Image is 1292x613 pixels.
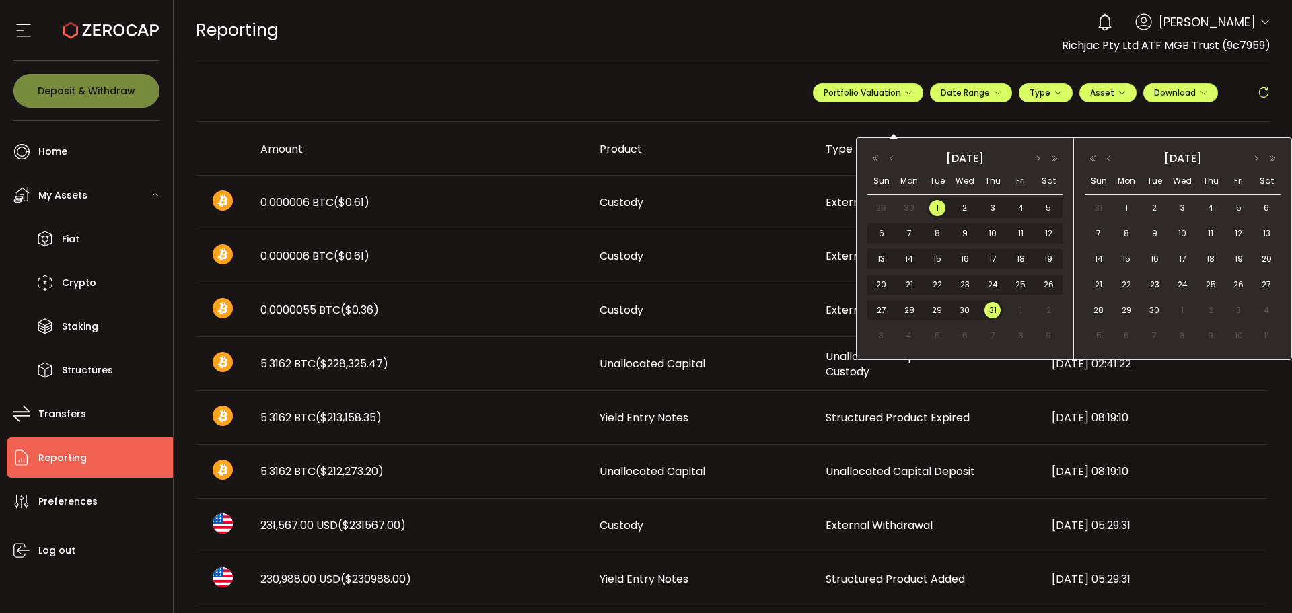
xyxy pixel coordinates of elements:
[260,302,379,318] span: 0.0000055 BTC
[1085,168,1113,195] th: Sun
[1013,328,1029,344] span: 8
[260,464,384,479] span: 5.3162 BTC
[1154,87,1207,98] span: Download
[1040,200,1056,216] span: 5
[1147,302,1163,318] span: 30
[334,194,369,210] span: ($0.61)
[316,410,382,425] span: ($213,158.35)
[957,200,973,216] span: 2
[1203,225,1219,242] span: 11
[1196,168,1225,195] th: Thu
[984,277,1001,293] span: 24
[1174,328,1190,344] span: 8
[62,273,96,293] span: Crypto
[213,190,233,211] img: btc_portfolio.svg
[1118,149,1247,169] div: [DATE]
[984,302,1001,318] span: 31
[1225,548,1292,613] iframe: Chat Widget
[1225,168,1253,195] th: Fri
[260,410,382,425] span: 5.3162 BTC
[984,225,1001,242] span: 10
[213,352,233,372] img: btc_portfolio.svg
[260,517,406,533] span: 231,567.00 USD
[340,302,379,318] span: ($0.36)
[260,571,411,587] span: 230,988.00 USD
[1090,87,1114,98] span: Asset
[1118,225,1135,242] span: 8
[1118,200,1135,216] span: 1
[901,302,917,318] span: 28
[1113,168,1141,195] th: Mon
[1174,251,1190,267] span: 17
[867,168,895,195] th: Sun
[824,87,912,98] span: Portfolio Valuation
[38,541,75,561] span: Log out
[1258,328,1275,344] span: 11
[901,200,917,216] span: 30
[873,251,890,267] span: 13
[873,200,890,216] span: 29
[826,571,965,587] span: Structured Product Added
[923,168,951,195] th: Tue
[1007,168,1034,195] th: Fri
[826,248,913,264] span: External Deposit
[38,86,135,96] span: Deposit & Withdraw
[1040,277,1056,293] span: 26
[38,492,98,511] span: Preferences
[1174,200,1190,216] span: 3
[1141,168,1169,195] th: Tue
[600,410,688,425] span: Yield Entry Notes
[213,244,233,264] img: btc_portfolio.svg
[1091,328,1107,344] span: 5
[38,142,67,161] span: Home
[826,517,933,533] span: External Withdrawal
[1147,200,1163,216] span: 2
[826,464,975,479] span: Unallocated Capital Deposit
[334,248,369,264] span: ($0.61)
[929,251,945,267] span: 15
[1147,328,1163,344] span: 7
[600,194,643,210] span: Custody
[1174,277,1190,293] span: 24
[1041,464,1267,479] div: [DATE] 08:19:10
[600,248,643,264] span: Custody
[1258,277,1275,293] span: 27
[1258,200,1275,216] span: 6
[260,194,369,210] span: 0.000006 BTC
[929,277,945,293] span: 22
[1174,225,1190,242] span: 10
[957,302,973,318] span: 30
[1252,168,1281,195] th: Sat
[1013,225,1029,242] span: 11
[901,328,917,344] span: 4
[316,464,384,479] span: ($212,273.20)
[600,517,643,533] span: Custody
[1169,168,1197,195] th: Wed
[1013,302,1029,318] span: 1
[1174,302,1190,318] span: 1
[979,168,1007,195] th: Thu
[1040,225,1056,242] span: 12
[826,194,913,210] span: External Deposit
[213,513,233,534] img: usd_portfolio.svg
[984,328,1001,344] span: 7
[1030,87,1062,98] span: Type
[1013,277,1029,293] span: 25
[1091,302,1107,318] span: 28
[1147,277,1163,293] span: 23
[338,517,406,533] span: ($231567.00)
[1091,251,1107,267] span: 14
[62,361,113,380] span: Structures
[213,567,233,587] img: usd_portfolio.svg
[1041,356,1267,371] div: [DATE] 02:41:22
[1118,328,1135,344] span: 6
[873,302,890,318] span: 27
[1041,410,1267,425] div: [DATE] 08:19:10
[1040,328,1056,344] span: 9
[213,460,233,480] img: btc_portfolio.svg
[929,302,945,318] span: 29
[901,149,1029,169] div: [DATE]
[1231,277,1247,293] span: 26
[873,328,890,344] span: 3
